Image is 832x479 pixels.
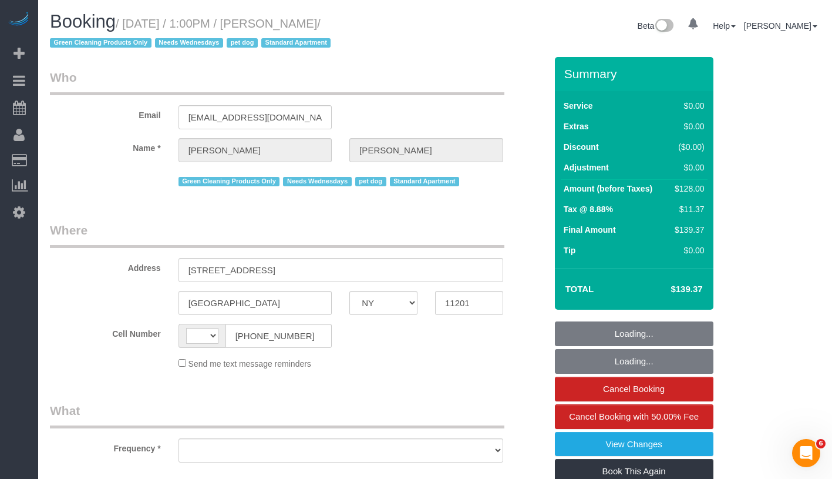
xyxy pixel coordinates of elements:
[654,19,673,34] img: New interface
[41,138,170,154] label: Name *
[50,11,116,32] span: Booking
[50,69,504,95] legend: Who
[555,377,713,401] a: Cancel Booking
[227,38,258,48] span: pet dog
[564,244,576,256] label: Tip
[564,183,652,195] label: Amount (before Taxes)
[41,105,170,121] label: Email
[178,105,332,129] input: Email
[564,100,593,112] label: Service
[670,100,704,112] div: $0.00
[50,222,504,248] legend: Where
[564,162,609,173] label: Adjustment
[349,138,503,162] input: Last Name
[670,224,704,236] div: $139.37
[564,224,616,236] label: Final Amount
[564,120,589,132] label: Extras
[670,162,704,173] div: $0.00
[564,67,708,81] h3: Summary
[50,17,334,50] small: / [DATE] / 1:00PM / [PERSON_NAME]
[638,21,674,31] a: Beta
[564,203,613,215] label: Tax @ 8.88%
[435,291,503,315] input: Zip Code
[188,359,311,369] span: Send me text message reminders
[670,120,704,132] div: $0.00
[261,38,331,48] span: Standard Apartment
[178,291,332,315] input: City
[555,432,713,457] a: View Changes
[670,141,704,153] div: ($0.00)
[178,177,280,186] span: Green Cleaning Products Only
[390,177,460,186] span: Standard Apartment
[635,284,702,294] h4: $139.37
[816,439,826,448] span: 6
[555,404,713,429] a: Cancel Booking with 50.00% Fee
[670,244,704,256] div: $0.00
[792,439,820,467] iframe: Intercom live chat
[283,177,351,186] span: Needs Wednesdays
[713,21,736,31] a: Help
[178,138,332,162] input: First Name
[670,203,704,215] div: $11.37
[744,21,817,31] a: [PERSON_NAME]
[355,177,386,186] span: pet dog
[7,12,31,28] img: Automaid Logo
[225,324,332,348] input: Cell Number
[155,38,223,48] span: Needs Wednesdays
[564,141,599,153] label: Discount
[41,324,170,340] label: Cell Number
[569,411,699,421] span: Cancel Booking with 50.00% Fee
[565,284,594,294] strong: Total
[41,258,170,274] label: Address
[50,402,504,428] legend: What
[50,38,151,48] span: Green Cleaning Products Only
[670,183,704,195] div: $128.00
[41,438,170,454] label: Frequency *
